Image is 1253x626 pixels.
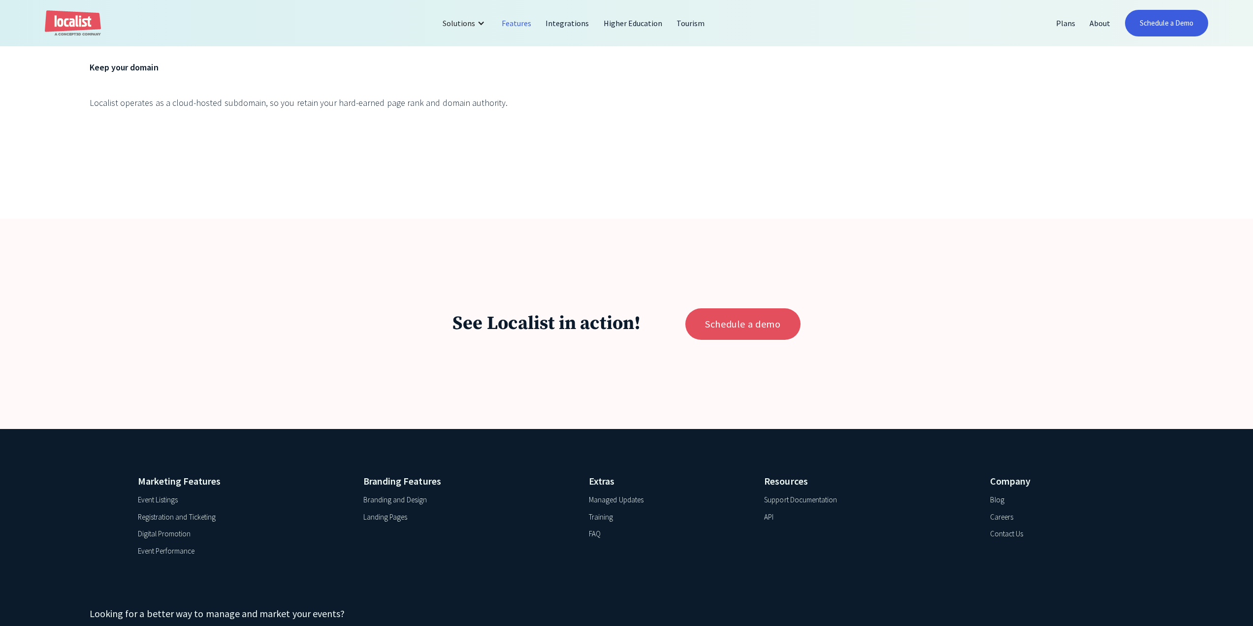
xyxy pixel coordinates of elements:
a: Event Listings [138,494,178,506]
a: Plans [1049,11,1083,35]
a: Blog [990,494,1004,506]
a: Branding and Design [363,494,427,506]
a: Event Performance [138,546,195,557]
a: Tourism [670,11,712,35]
a: FAQ [589,528,601,540]
div: Localist operates as a cloud-hosted subdomain, so you retain your hard-earned page rank and domai... [90,96,582,109]
a: Contact Us [990,528,1023,540]
div: Solutions [443,17,475,29]
a: Digital Promotion [138,528,191,540]
a: Schedule a Demo [1125,10,1208,36]
a: Integrations [539,11,596,35]
a: Training [589,512,613,523]
a: Managed Updates [589,494,643,506]
h4: Branding Features [363,474,564,489]
a: Careers [990,512,1013,523]
h4: Looking for a better way to manage and market your events? [90,606,940,621]
h4: Extras [589,474,739,489]
a: Registration and Ticketing [138,512,216,523]
h4: Resources [764,474,964,489]
a: home [45,10,101,36]
h4: Marketing Features [138,474,338,489]
a: About [1083,11,1118,35]
h1: See Localist in action! [452,312,641,336]
a: Landing Pages [363,512,407,523]
a: API [764,512,773,523]
a: Support Documentation [764,494,837,506]
a: Features [495,11,539,35]
h6: Keep your domain [90,61,582,74]
a: Schedule a demo [685,308,800,340]
h4: Company [990,474,1116,489]
div: Solutions [435,11,495,35]
a: Higher Education [597,11,670,35]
